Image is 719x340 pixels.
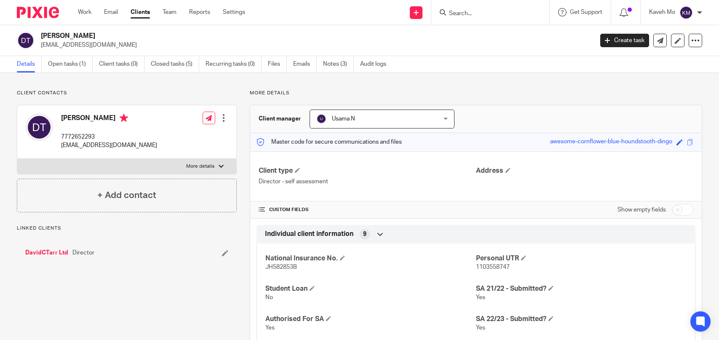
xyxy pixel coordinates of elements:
[17,32,35,49] img: svg%3E
[476,264,510,270] span: 1103558747
[189,8,210,16] a: Reports
[259,206,476,213] h4: CUSTOM FIELDS
[223,8,245,16] a: Settings
[265,315,476,324] h4: Authorised For SA
[600,34,649,47] a: Create task
[17,225,237,232] p: Linked clients
[293,56,317,72] a: Emails
[259,166,476,175] h4: Client type
[360,56,393,72] a: Audit logs
[72,249,94,257] span: Director
[323,56,354,72] a: Notes (3)
[265,284,476,293] h4: Student Loan
[163,8,176,16] a: Team
[363,230,366,238] span: 9
[476,254,687,263] h4: Personal UTR
[649,8,675,16] p: Kaveh Mo
[41,32,478,40] h2: [PERSON_NAME]
[41,41,588,49] p: [EMAIL_ADDRESS][DOMAIN_NAME]
[206,56,262,72] a: Recurring tasks (0)
[250,90,702,96] p: More details
[570,9,602,15] span: Get Support
[99,56,144,72] a: Client tasks (0)
[78,8,91,16] a: Work
[476,325,485,331] span: Yes
[17,7,59,18] img: Pixie
[61,133,157,141] p: 7772652293
[257,138,402,146] p: Master code for secure communications and files
[17,56,42,72] a: Details
[265,325,275,331] span: Yes
[97,189,156,202] h4: + Add contact
[259,177,476,186] p: Director - self assessment
[265,254,476,263] h4: National Insurance No.
[448,10,524,18] input: Search
[265,294,273,300] span: No
[151,56,199,72] a: Closed tasks (5)
[17,90,237,96] p: Client contacts
[268,56,287,72] a: Files
[186,163,214,170] p: More details
[48,56,93,72] a: Open tasks (1)
[104,8,118,16] a: Email
[259,115,301,123] h3: Client manager
[25,249,68,257] a: DavidCTarr Ltd
[131,8,150,16] a: Clients
[316,114,326,124] img: svg%3E
[61,141,157,150] p: [EMAIL_ADDRESS][DOMAIN_NAME]
[679,6,693,19] img: svg%3E
[26,114,53,141] img: svg%3E
[61,114,157,124] h4: [PERSON_NAME]
[332,116,355,122] span: Usama N
[476,166,693,175] h4: Address
[265,230,353,238] span: Individual client information
[120,114,128,122] i: Primary
[476,315,687,324] h4: SA 22/23 - Submitted?
[617,206,666,214] label: Show empty fields
[476,284,687,293] h4: SA 21/22 - Submitted?
[476,294,485,300] span: Yes
[550,137,672,147] div: awesome-cornflower-blue-houndstooth-dingo
[265,264,297,270] span: JH582853B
